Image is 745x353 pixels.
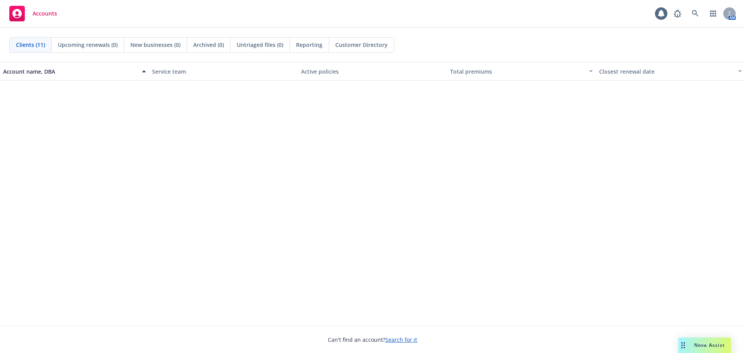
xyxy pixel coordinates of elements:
[296,41,322,49] span: Reporting
[450,67,584,76] div: Total premiums
[152,67,295,76] div: Service team
[58,41,118,49] span: Upcoming renewals (0)
[596,62,745,81] button: Closest renewal date
[193,41,224,49] span: Archived (0)
[688,6,703,21] a: Search
[335,41,388,49] span: Customer Directory
[16,41,45,49] span: Clients (11)
[447,62,596,81] button: Total premiums
[6,3,60,24] a: Accounts
[599,67,733,76] div: Closest renewal date
[298,62,447,81] button: Active policies
[694,342,725,348] span: Nova Assist
[385,336,417,343] a: Search for it
[678,338,688,353] div: Drag to move
[328,336,417,344] span: Can't find an account?
[149,62,298,81] button: Service team
[301,67,444,76] div: Active policies
[3,67,137,76] div: Account name, DBA
[33,10,57,17] span: Accounts
[670,6,685,21] a: Report a Bug
[237,41,283,49] span: Untriaged files (0)
[130,41,180,49] span: New businesses (0)
[705,6,721,21] a: Switch app
[678,338,731,353] button: Nova Assist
